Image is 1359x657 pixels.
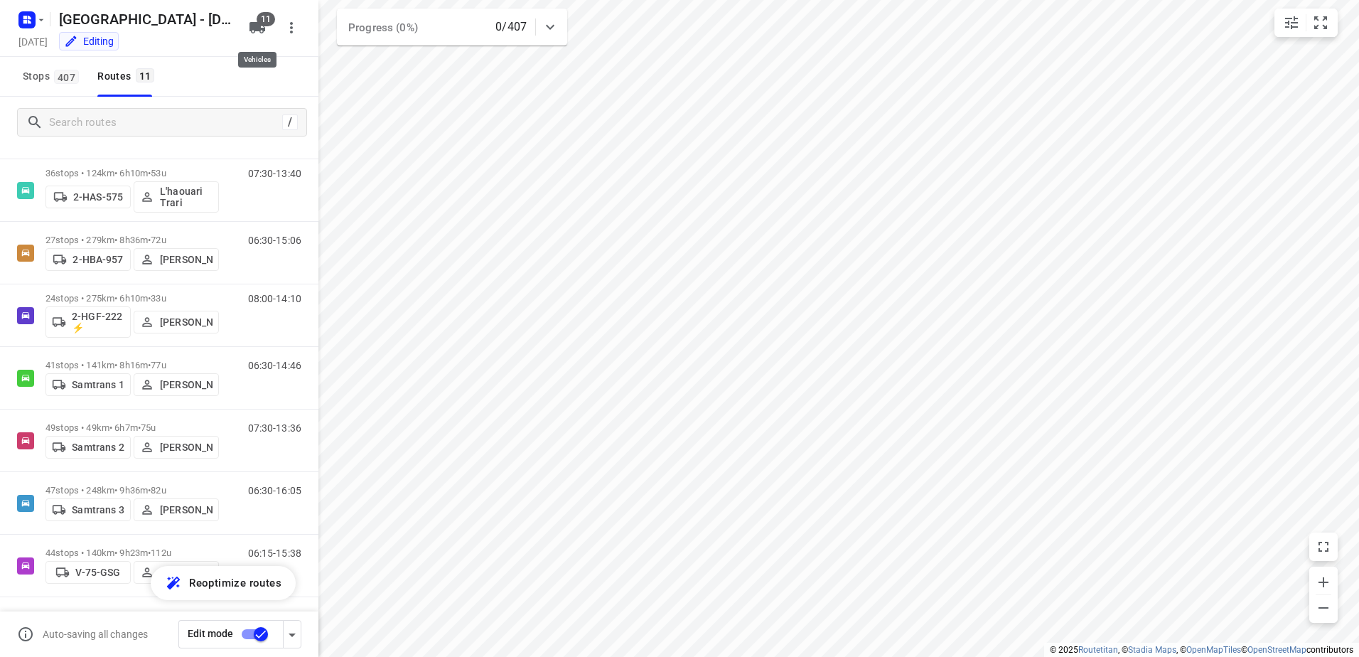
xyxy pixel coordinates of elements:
[136,68,155,82] span: 11
[72,254,123,265] p: 2-HBA-957
[148,293,151,304] span: •
[138,422,141,433] span: •
[141,422,156,433] span: 75u
[97,68,159,85] div: Routes
[284,625,301,643] div: Driver app settings
[188,628,233,639] span: Edit mode
[1277,9,1306,37] button: Map settings
[160,379,213,390] p: [PERSON_NAME]
[134,311,219,333] button: [PERSON_NAME]
[72,311,124,333] p: 2-HGF-222 ⚡
[160,567,213,578] p: [PERSON_NAME]
[277,14,306,42] button: More
[134,248,219,271] button: [PERSON_NAME]
[257,12,275,26] span: 11
[134,561,219,584] button: [PERSON_NAME]
[45,561,131,584] button: V-75-GSG
[151,360,166,370] span: 77u
[45,547,219,558] p: 44 stops • 140km • 9h23m
[151,547,171,558] span: 112u
[45,373,131,396] button: Samtrans 1
[160,316,213,328] p: [PERSON_NAME]
[151,293,166,304] span: 33u
[45,293,219,304] p: 24 stops • 275km • 6h10m
[160,186,213,208] p: L'haouari Trari
[151,168,166,178] span: 53u
[1274,9,1338,37] div: small contained button group
[13,33,53,50] h5: Project date
[1050,645,1353,655] li: © 2025 , © , © © contributors
[160,442,213,453] p: [PERSON_NAME]
[134,181,219,213] button: L'haouari Trari
[134,373,219,396] button: [PERSON_NAME]
[72,442,124,453] p: Samtrans 2
[45,235,219,245] p: 27 stops • 279km • 8h36m
[248,293,301,304] p: 08:00-14:10
[1306,9,1335,37] button: Fit zoom
[49,112,282,134] input: Search routes
[134,498,219,521] button: [PERSON_NAME]
[1186,645,1241,655] a: OpenMapTiles
[248,360,301,371] p: 06:30-14:46
[45,360,219,370] p: 41 stops • 141km • 8h16m
[248,547,301,559] p: 06:15-15:38
[282,114,298,130] div: /
[148,547,151,558] span: •
[45,186,131,208] button: 2-HAS-575
[148,235,151,245] span: •
[189,574,281,592] span: Reoptimize routes
[151,235,166,245] span: 72u
[248,485,301,496] p: 06:30-16:05
[1128,645,1176,655] a: Stadia Maps
[160,254,213,265] p: [PERSON_NAME]
[45,485,219,496] p: 47 stops • 248km • 9h36m
[45,168,219,178] p: 36 stops • 124km • 6h10m
[160,504,213,516] p: [PERSON_NAME]
[45,436,131,459] button: Samtrans 2
[64,34,114,48] div: You are currently in edit mode.
[148,168,151,178] span: •
[45,422,219,433] p: 49 stops • 49km • 6h7m
[45,248,131,271] button: 2-HBA-957
[248,422,301,434] p: 07:30-13:36
[151,485,166,496] span: 82u
[45,498,131,521] button: Samtrans 3
[243,14,272,42] button: 11
[337,9,567,46] div: Progress (0%)0/407
[151,566,296,600] button: Reoptimize routes
[348,21,418,34] span: Progress (0%)
[72,379,124,390] p: Samtrans 1
[1078,645,1118,655] a: Routetitan
[43,629,148,640] p: Auto-saving all changes
[148,485,151,496] span: •
[1247,645,1306,655] a: OpenStreetMap
[72,504,124,516] p: Samtrans 3
[248,168,301,179] p: 07:30-13:40
[134,436,219,459] button: [PERSON_NAME]
[248,235,301,246] p: 06:30-15:06
[23,68,83,85] span: Stops
[54,70,79,84] span: 407
[495,18,527,36] p: 0/407
[148,360,151,370] span: •
[73,191,123,203] p: 2-HAS-575
[45,306,131,338] button: 2-HGF-222 ⚡
[53,8,237,31] h5: Rename
[75,567,120,578] p: V-75-GSG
